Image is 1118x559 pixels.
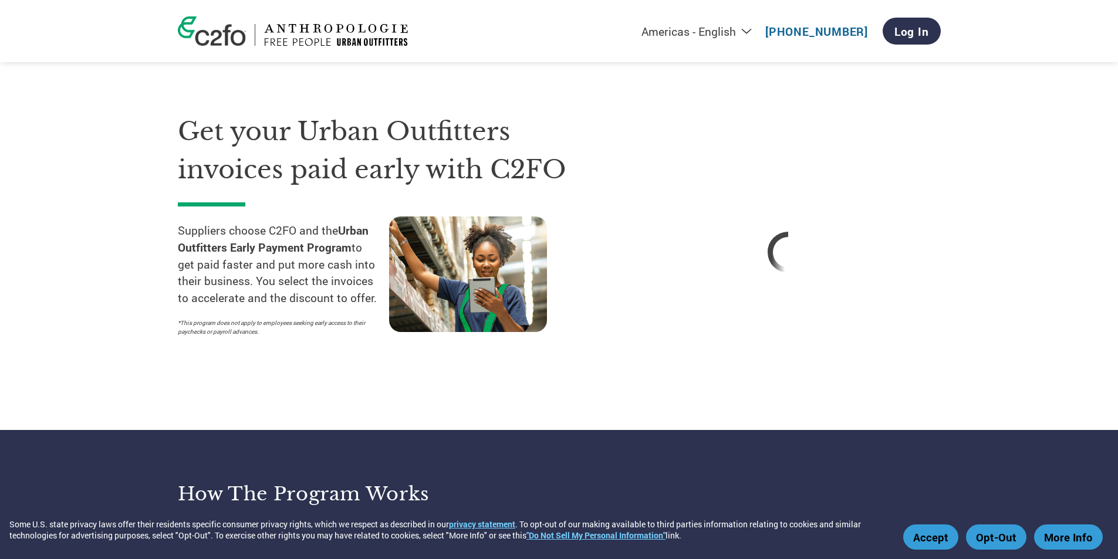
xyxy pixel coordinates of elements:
[178,16,246,46] img: c2fo logo
[178,113,600,188] h1: Get your Urban Outfitters invoices paid early with C2FO
[264,24,408,46] img: Urban Outfitters
[178,222,389,307] p: Suppliers choose C2FO and the to get paid faster and put more cash into their business. You selec...
[903,524,958,550] button: Accept
[389,216,547,332] img: supply chain worker
[178,482,545,506] h3: How the program works
[449,519,515,530] a: privacy statement
[765,24,868,39] a: [PHONE_NUMBER]
[9,519,897,541] div: Some U.S. state privacy laws offer their residents specific consumer privacy rights, which we res...
[883,18,941,45] a: Log In
[1034,524,1103,550] button: More Info
[178,223,369,255] strong: Urban Outfitters Early Payment Program
[966,524,1026,550] button: Opt-Out
[178,319,377,336] p: *This program does not apply to employees seeking early access to their paychecks or payroll adva...
[526,530,666,541] a: "Do Not Sell My Personal Information"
